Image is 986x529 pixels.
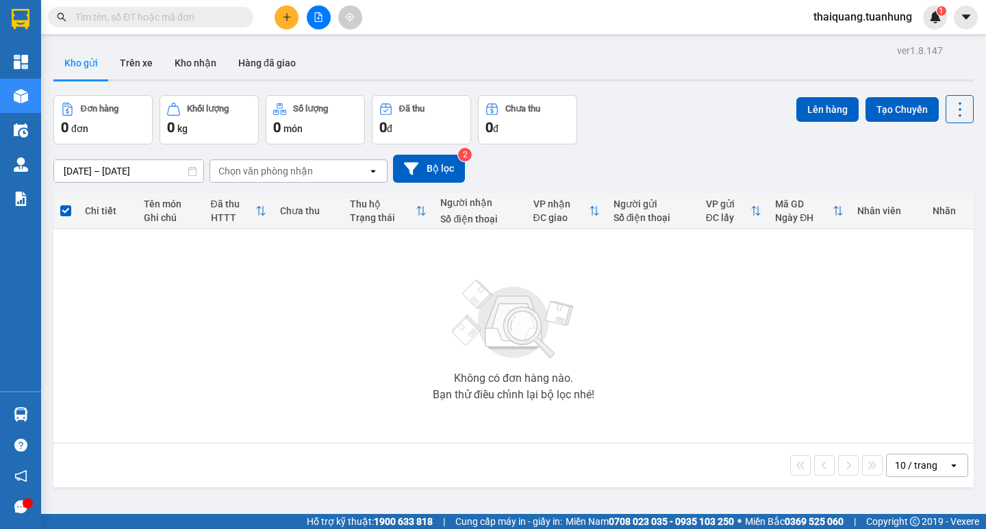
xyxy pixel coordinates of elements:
button: Kho gửi [53,47,109,79]
span: 0 [61,119,68,136]
img: warehouse-icon [14,123,28,138]
button: Kho nhận [164,47,227,79]
span: món [283,123,303,134]
sup: 1 [937,6,946,16]
span: 0 [485,119,493,136]
img: icon-new-feature [929,11,941,23]
div: Tên món [144,198,197,209]
div: ver 1.8.147 [897,43,943,58]
span: question-circle [14,439,27,452]
strong: 1900 633 818 [374,516,433,527]
div: VP nhận [533,198,589,209]
div: Nhân viên [857,205,918,216]
img: warehouse-icon [14,407,28,422]
div: Người gửi [614,198,692,209]
div: Người nhận [440,197,519,208]
div: Ngày ĐH [775,212,833,223]
span: search [57,12,66,22]
sup: 2 [458,148,472,162]
img: solution-icon [14,192,28,206]
div: ĐC giao [533,212,589,223]
button: Bộ lọc [393,155,465,183]
th: Toggle SortBy [204,193,274,229]
span: copyright [910,517,920,526]
button: Số lượng0món [266,95,365,144]
th: Toggle SortBy [699,193,769,229]
span: caret-down [960,11,972,23]
span: Miền Bắc [745,514,844,529]
span: thaiquang.tuanhung [802,8,923,25]
span: 0 [273,119,281,136]
svg: open [368,166,379,177]
button: Hàng đã giao [227,47,307,79]
span: message [14,500,27,513]
span: | [854,514,856,529]
div: Không có đơn hàng nào. [454,373,573,384]
div: Bạn thử điều chỉnh lại bộ lọc nhé! [433,389,594,400]
div: 10 / trang [895,459,937,472]
th: Toggle SortBy [343,193,434,229]
span: đ [387,123,392,134]
div: HTTT [211,212,256,223]
button: Lên hàng [796,97,859,122]
button: Chưa thu0đ [478,95,577,144]
span: 0 [379,119,387,136]
div: Chi tiết [85,205,130,216]
div: Nhãn [933,205,967,216]
div: Mã GD [775,198,833,209]
span: 1 [939,6,944,16]
div: Đã thu [399,104,425,114]
div: Đơn hàng [81,104,118,114]
button: Đã thu0đ [372,95,471,144]
button: Đơn hàng0đơn [53,95,153,144]
img: warehouse-icon [14,157,28,172]
span: kg [177,123,188,134]
span: ⚪️ [737,519,742,524]
span: Hỗ trợ kỹ thuật: [307,514,433,529]
div: Số điện thoại [440,214,519,224]
div: Ghi chú [144,212,197,223]
span: plus [282,12,292,22]
div: Chọn văn phòng nhận [218,164,313,178]
button: plus [275,5,299,29]
svg: open [948,460,959,471]
span: | [443,514,445,529]
span: Miền Nam [566,514,734,529]
span: notification [14,469,27,482]
span: file-add [314,12,323,22]
span: Cung cấp máy in - giấy in: [455,514,562,529]
div: Số điện thoại [614,212,692,223]
button: Trên xe [109,47,164,79]
strong: 0708 023 035 - 0935 103 250 [609,516,734,527]
input: Tìm tên, số ĐT hoặc mã đơn [75,10,237,25]
button: caret-down [954,5,978,29]
strong: 0369 525 060 [785,516,844,527]
div: Khối lượng [187,104,229,114]
th: Toggle SortBy [768,193,850,229]
div: VP gửi [706,198,751,209]
button: aim [338,5,362,29]
img: warehouse-icon [14,89,28,103]
div: Chưa thu [505,104,540,114]
div: ĐC lấy [706,212,751,223]
span: đ [493,123,498,134]
div: Số lượng [293,104,328,114]
button: Khối lượng0kg [160,95,259,144]
div: Đã thu [211,198,256,209]
input: Select a date range. [54,160,203,182]
button: file-add [307,5,331,29]
img: dashboard-icon [14,55,28,69]
th: Toggle SortBy [527,193,607,229]
span: đơn [71,123,88,134]
span: 0 [167,119,175,136]
div: Trạng thái [350,212,416,223]
button: Tạo Chuyến [865,97,939,122]
div: Chưa thu [280,205,336,216]
img: svg+xml;base64,PHN2ZyBjbGFzcz0ibGlzdC1wbHVnX19zdmciIHhtbG5zPSJodHRwOi8vd3d3LnczLm9yZy8yMDAwL3N2Zy... [445,272,582,367]
div: Thu hộ [350,198,416,209]
img: logo-vxr [12,9,29,29]
span: aim [345,12,355,22]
